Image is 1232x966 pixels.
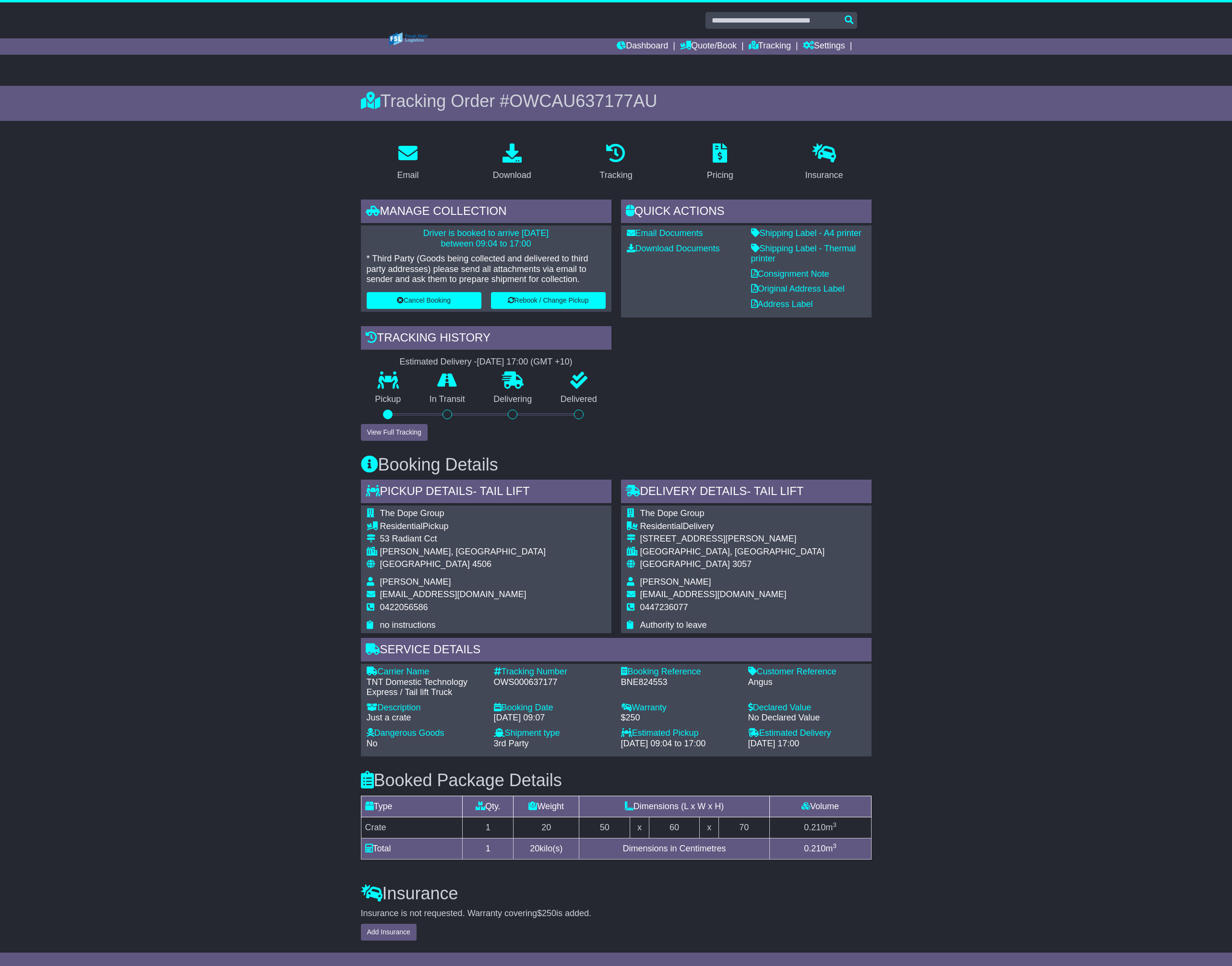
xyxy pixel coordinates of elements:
div: [DATE] 17:00 (GMT +10) [477,357,573,367]
td: 20 [514,817,579,838]
div: [DATE] 09:04 to 17:00 [621,739,739,749]
div: Tracking Number [494,667,611,677]
a: Email Documents [627,228,703,238]
span: [GEOGRAPHIC_DATA] [640,559,730,569]
h3: Booking Details [361,455,872,474]
div: Pickup Details [361,480,611,506]
div: Insurance is not requested. Warranty covering is added. [361,908,872,919]
a: Quote/Book [680,38,737,55]
div: No Declared Value [748,713,866,723]
td: 1 [463,817,514,838]
div: Pricing [707,169,733,182]
div: Angus [748,677,866,688]
div: Delivery [640,521,825,532]
td: Weight [514,796,579,817]
a: Shipping Label - Thermal printer [751,244,856,264]
span: [EMAIL_ADDRESS][DOMAIN_NAME] [640,589,787,599]
td: Dimensions in Centimetres [579,838,769,859]
div: Customer Reference [748,667,866,677]
div: [STREET_ADDRESS][PERSON_NAME] [640,534,825,544]
button: Rebook / Change Pickup [491,292,606,309]
div: Insurance [805,169,843,182]
span: $250 [537,908,556,918]
div: Quick Actions [621,200,872,225]
div: Warranty [621,703,739,713]
span: [PERSON_NAME] [380,577,451,587]
div: [DATE] 09:07 [494,713,611,723]
td: x [700,817,718,838]
p: Pickup [361,394,416,405]
td: Dimensions (L x W x H) [579,796,769,817]
span: 3rd Party [494,739,529,748]
a: Settings [803,38,845,55]
div: Shipment type [494,728,611,739]
div: Pickup [380,521,546,532]
span: Authority to leave [640,620,707,630]
button: View Full Tracking [361,424,428,441]
td: Type [361,796,463,817]
td: m [769,838,871,859]
p: Delivering [479,394,547,405]
span: The Dope Group [640,508,705,518]
div: Delivery Details [621,480,872,506]
div: Carrier Name [367,667,484,677]
span: - Tail Lift [747,484,803,497]
td: 60 [649,817,700,838]
span: 20 [530,844,539,853]
div: Tracking history [361,326,611,352]
div: Estimated Delivery [748,728,866,739]
div: Description [367,703,484,713]
td: Qty. [463,796,514,817]
span: 3057 [732,559,752,569]
a: Shipping Label - A4 printer [751,228,861,238]
div: $250 [621,713,739,723]
div: Booking Reference [621,667,739,677]
div: BNE824553 [621,677,739,688]
div: Service Details [361,638,872,664]
div: Declared Value [748,703,866,713]
td: kilo(s) [514,838,579,859]
a: Tracking [593,140,638,185]
td: 50 [579,817,630,838]
span: - Tail Lift [473,484,529,497]
td: 1 [463,838,514,859]
span: 0.210 [804,844,825,853]
a: Address Label [751,299,813,309]
span: OWCAU637177AU [509,91,657,111]
div: Dangerous Goods [367,728,484,739]
a: Dashboard [617,38,668,55]
span: 4506 [472,559,491,569]
p: * Third Party (Goods being collected and delivered to third party addresses) please send all atta... [367,254,606,285]
sup: 3 [833,821,837,828]
div: [PERSON_NAME], [GEOGRAPHIC_DATA] [380,547,546,557]
div: OWS000637177 [494,677,611,688]
button: Add Insurance [361,924,417,941]
div: Booking Date [494,703,611,713]
a: Original Address Label [751,284,845,294]
div: 53 Radiant Cct [380,534,546,544]
h3: Insurance [361,884,872,903]
span: [PERSON_NAME] [640,577,711,587]
td: x [630,817,649,838]
div: Estimated Pickup [621,728,739,739]
div: [DATE] 17:00 [748,739,866,749]
div: [GEOGRAPHIC_DATA], [GEOGRAPHIC_DATA] [640,547,825,557]
div: Tracking [599,169,632,182]
span: 0422056586 [380,602,428,612]
a: Pricing [701,140,740,185]
div: Just a crate [367,713,484,723]
p: In Transit [415,394,479,405]
p: Driver is booked to arrive [DATE] between 09:04 to 17:00 [367,228,606,249]
div: Estimated Delivery - [361,357,611,367]
span: Residential [380,521,423,531]
div: Manage collection [361,200,611,225]
span: No [367,739,378,748]
span: [GEOGRAPHIC_DATA] [380,559,470,569]
td: Crate [361,817,463,838]
div: Tracking Order # [361,91,872,111]
p: Delivered [546,394,611,405]
span: [EMAIL_ADDRESS][DOMAIN_NAME] [380,589,526,599]
span: Residential [640,521,683,531]
div: Download [493,169,531,182]
div: TNT Domestic Technology Express / Tail lift Truck [367,677,484,698]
